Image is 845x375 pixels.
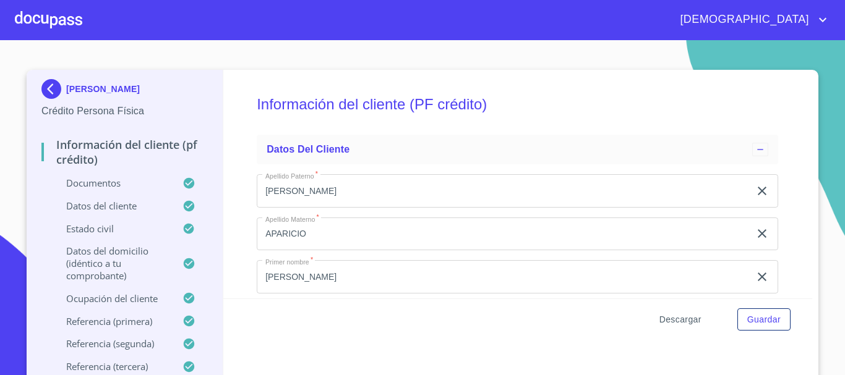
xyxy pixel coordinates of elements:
p: [PERSON_NAME] [66,84,140,94]
p: Datos del cliente [41,200,182,212]
button: Guardar [737,308,791,331]
button: account of current user [671,10,830,30]
p: Documentos [41,177,182,189]
button: clear input [755,183,770,198]
button: clear input [755,226,770,241]
p: Información del cliente (PF crédito) [41,137,208,167]
h5: Información del cliente (PF crédito) [257,79,778,130]
p: Crédito Persona Física [41,104,208,119]
span: [DEMOGRAPHIC_DATA] [671,10,815,30]
button: Descargar [654,308,706,331]
div: [PERSON_NAME] [41,79,208,104]
div: Datos del cliente [257,135,778,164]
span: Descargar [659,312,701,327]
p: Referencia (primera) [41,315,182,327]
p: Datos del domicilio (idéntico a tu comprobante) [41,245,182,282]
p: Referencia (segunda) [41,337,182,350]
p: Ocupación del Cliente [41,292,182,305]
p: Referencia (tercera) [41,360,182,373]
button: clear input [755,269,770,284]
span: Datos del cliente [267,144,350,154]
span: Guardar [747,312,781,327]
img: Docupass spot blue [41,79,66,99]
p: Estado Civil [41,222,182,235]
